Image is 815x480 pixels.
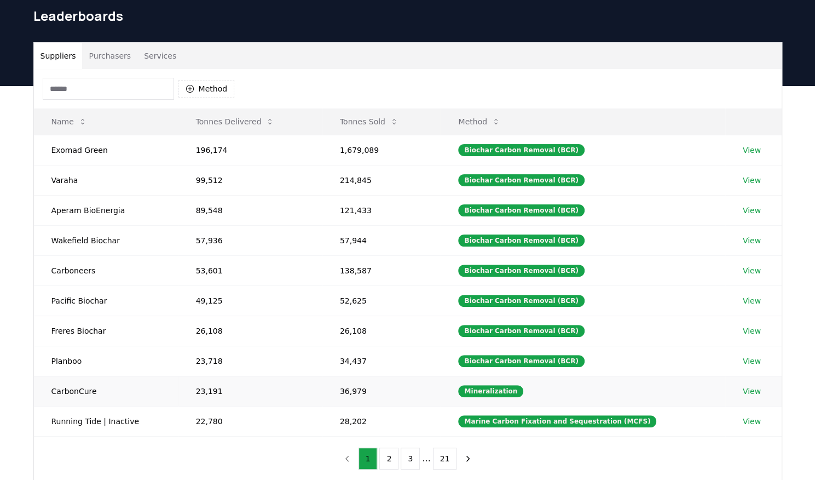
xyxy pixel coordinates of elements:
td: 23,191 [178,376,322,406]
a: View [743,175,761,186]
td: 57,944 [322,225,441,255]
a: View [743,356,761,367]
td: Carboneers [34,255,178,285]
h1: Leaderboards [33,7,782,25]
td: 52,625 [322,285,441,316]
a: View [743,325,761,336]
td: 121,433 [322,195,441,225]
li: ... [422,452,430,465]
td: Wakefield Biochar [34,225,178,255]
td: Planboo [34,346,178,376]
td: 36,979 [322,376,441,406]
td: Varaha [34,165,178,195]
button: Purchasers [82,43,137,69]
td: Aperam BioEnergia [34,195,178,225]
div: Marine Carbon Fixation and Sequestration (MCFS) [458,415,656,427]
td: Freres Biochar [34,316,178,346]
td: 138,587 [322,255,441,285]
td: 28,202 [322,406,441,436]
div: Biochar Carbon Removal (BCR) [458,265,584,277]
td: Running Tide | Inactive [34,406,178,436]
td: 49,125 [178,285,322,316]
button: Name [43,111,96,133]
td: 89,548 [178,195,322,225]
button: Method [178,80,235,98]
td: 26,108 [178,316,322,346]
td: 196,174 [178,135,322,165]
td: 23,718 [178,346,322,376]
div: Biochar Carbon Removal (BCR) [458,174,584,186]
a: View [743,145,761,156]
td: 22,780 [178,406,322,436]
td: 1,679,089 [322,135,441,165]
div: Biochar Carbon Removal (BCR) [458,325,584,337]
button: 2 [379,448,398,470]
a: View [743,295,761,306]
button: 3 [401,448,420,470]
td: Exomad Green [34,135,178,165]
div: Biochar Carbon Removal (BCR) [458,355,584,367]
td: CarbonCure [34,376,178,406]
button: 21 [433,448,457,470]
td: 26,108 [322,316,441,346]
a: View [743,386,761,397]
a: View [743,235,761,246]
button: 1 [359,448,378,470]
td: 57,936 [178,225,322,255]
button: Services [137,43,183,69]
button: next page [459,448,477,470]
a: View [743,205,761,216]
button: Method [449,111,509,133]
div: Biochar Carbon Removal (BCR) [458,235,584,247]
button: Tonnes Sold [331,111,407,133]
a: View [743,416,761,427]
div: Mineralization [458,385,523,397]
div: Biochar Carbon Removal (BCR) [458,295,584,307]
a: View [743,265,761,276]
td: 53,601 [178,255,322,285]
button: Suppliers [34,43,83,69]
button: Tonnes Delivered [187,111,284,133]
div: Biochar Carbon Removal (BCR) [458,204,584,216]
td: 214,845 [322,165,441,195]
td: 99,512 [178,165,322,195]
td: 34,437 [322,346,441,376]
td: Pacific Biochar [34,285,178,316]
div: Biochar Carbon Removal (BCR) [458,144,584,156]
